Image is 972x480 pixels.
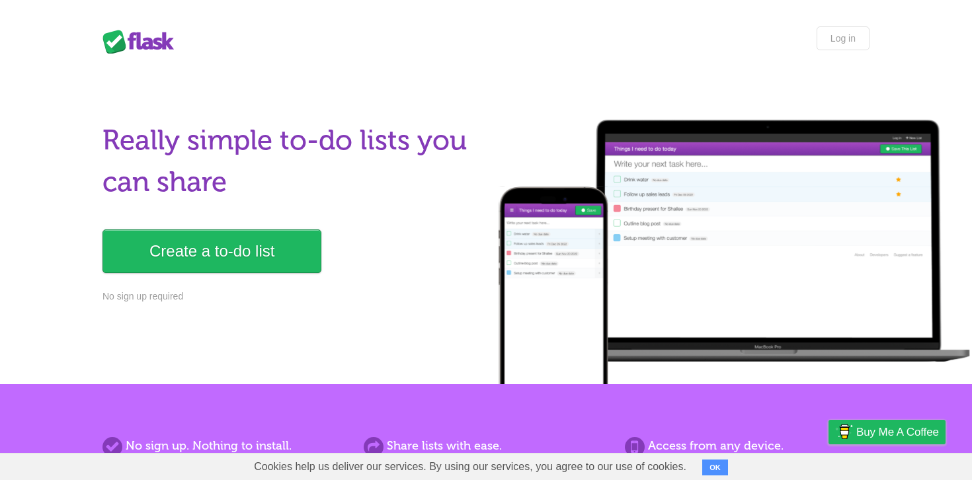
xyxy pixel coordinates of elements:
span: Cookies help us deliver our services. By using our services, you agree to our use of cookies. [241,454,700,480]
h1: Really simple to-do lists you can share [102,120,478,203]
h2: Access from any device. [625,437,870,455]
div: Flask Lists [102,30,182,54]
span: Buy me a coffee [856,420,939,444]
button: OK [702,460,728,475]
a: Buy me a coffee [829,420,946,444]
a: Log in [817,26,870,50]
img: Buy me a coffee [835,420,853,443]
h2: No sign up. Nothing to install. [102,437,347,455]
a: Create a to-do list [102,229,321,273]
p: No sign up required [102,290,478,303]
h2: Share lists with ease. [364,437,608,455]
